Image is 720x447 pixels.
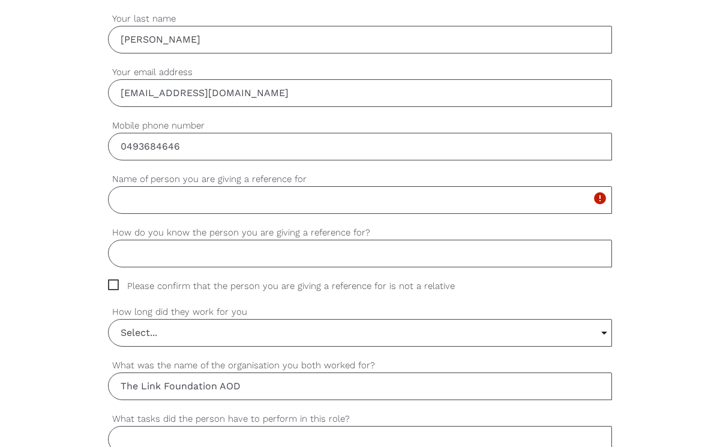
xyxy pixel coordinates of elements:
label: How do you know the person you are giving a reference for? [108,226,612,240]
label: What was the name of the organisation you both worked for? [108,359,612,372]
label: Your last name [108,12,612,26]
label: Name of person you are giving a reference for [108,172,612,186]
label: What tasks did the person have to perform in this role? [108,412,612,426]
label: Mobile phone number [108,119,612,133]
span: Please confirm that the person you are giving a reference for is not a relative [108,279,478,293]
i: error [593,191,607,205]
label: Your email address [108,65,612,79]
label: How long did they work for you [108,305,612,319]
